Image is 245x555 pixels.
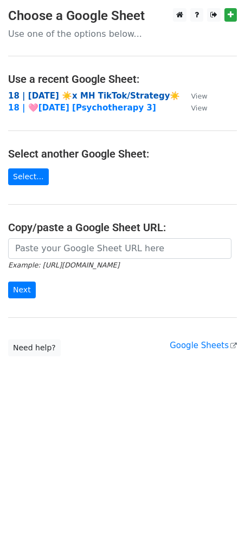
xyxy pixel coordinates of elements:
[8,238,231,259] input: Paste your Google Sheet URL here
[8,221,237,234] h4: Copy/paste a Google Sheet URL:
[180,103,207,113] a: View
[8,28,237,40] p: Use one of the options below...
[191,104,207,112] small: View
[8,73,237,86] h4: Use a recent Google Sheet:
[191,503,245,555] iframe: Chat Widget
[8,261,119,269] small: Example: [URL][DOMAIN_NAME]
[8,147,237,160] h4: Select another Google Sheet:
[8,8,237,24] h3: Choose a Google Sheet
[8,339,61,356] a: Need help?
[180,91,207,101] a: View
[170,341,237,350] a: Google Sheets
[8,282,36,298] input: Next
[191,92,207,100] small: View
[8,91,180,101] a: 18 | [DATE] ☀️x MH TikTok/Strategy☀️
[8,103,156,113] a: 18 | 🩷[DATE] [Psychotherapy 3]
[8,168,49,185] a: Select...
